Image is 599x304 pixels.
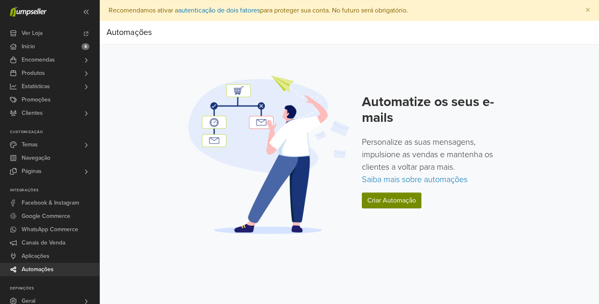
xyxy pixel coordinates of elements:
span: WhatsApp Commerce [22,223,78,236]
span: × [585,4,590,16]
span: Clientes [22,106,43,120]
p: Integrações [10,188,99,193]
p: Definições [10,286,99,291]
div: Automações [106,24,152,41]
h2: Automatize os seus e-mails [362,94,514,126]
span: Estatísticas [22,80,50,93]
span: Encomendas [22,53,55,67]
span: Google Commerce [22,210,70,223]
span: Início [22,40,35,53]
span: Canais de Venda [22,236,65,250]
span: Produtos [22,67,45,80]
span: Facebook & Instagram [22,196,79,210]
img: Automation [186,74,352,235]
span: Páginas [22,165,42,178]
a: Criar Automação [362,193,421,208]
span: Temas [22,138,38,151]
p: Customização [10,130,99,135]
button: Close [577,0,599,20]
span: Ver Loja [22,27,42,40]
span: Navegação [22,151,50,165]
span: Promoções [22,93,51,106]
span: Aplicações [22,250,50,263]
p: Personalize as suas mensagens, impulsione as vendas e mantenha os clientes a voltar para mais. [362,136,514,186]
a: Saiba mais sobre automações [362,175,468,185]
span: Automações [22,263,54,276]
a: autenticação de dois fatores [178,6,260,15]
span: 6 [82,43,89,50]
